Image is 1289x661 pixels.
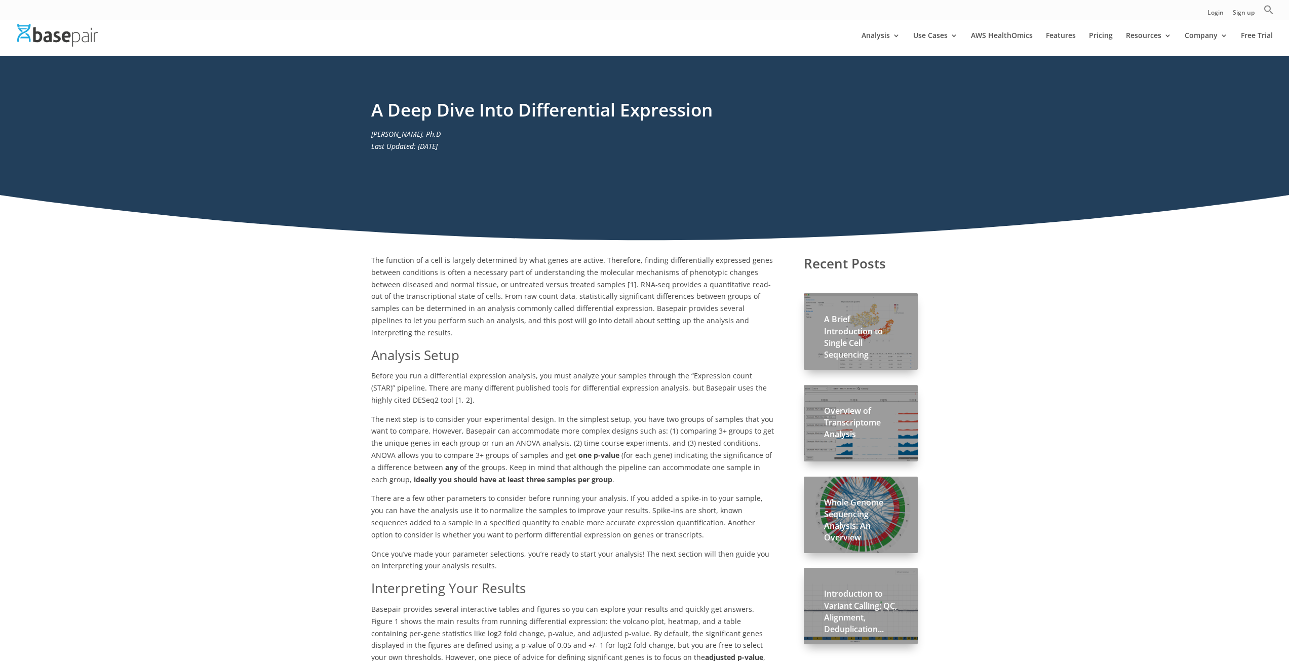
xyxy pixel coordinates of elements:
[371,413,774,493] p: The next step is to consider your experimental design. In the simplest setup, you have two groups...
[371,129,441,139] em: [PERSON_NAME], Ph.D
[824,405,893,446] h2: Overview of Transcriptome Analysis
[371,548,774,579] p: Once you’ve made your parameter selections, you’re ready to start your analysis! The next section...
[1207,10,1224,20] a: Login
[1089,32,1113,56] a: Pricing
[824,314,897,366] h2: A Brief Introduction to Single Cell Sequencing
[371,492,774,548] p: There are a few other parameters to consider before running your analysis. If you added a spike-i...
[824,588,897,640] h2: Introduction to Variant Calling: QC, Alignment, Deduplication...
[1264,5,1274,20] a: Search Icon Link
[913,32,958,56] a: Use Cases
[371,97,918,128] h1: A Deep Dive Into Differential Expression
[1046,32,1076,56] a: Features
[578,450,621,460] strong: one p-value
[371,579,526,597] span: Interpreting Your Results
[1264,5,1274,15] svg: Search
[862,32,900,56] a: Analysis
[371,370,774,413] p: Before you run a differential expression analysis, you must analyze your samples through the “Exp...
[414,475,612,484] strong: ideally you should have at least three samples per group
[824,497,897,549] h2: Whole Genome Sequencing Analysis: An Overview
[804,254,918,279] h1: Recent Posts
[1126,32,1171,56] a: Resources
[1233,10,1255,20] a: Sign up
[1241,32,1273,56] a: Free Trial
[17,24,98,46] img: Basepair
[971,32,1033,56] a: AWS HealthOmics
[371,255,773,337] span: The function of a cell is largely determined by what genes are active. Therefore, finding differe...
[371,346,459,364] span: Analysis Setup
[445,462,458,472] strong: any
[371,141,438,151] em: Last Updated: [DATE]
[1185,32,1228,56] a: Company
